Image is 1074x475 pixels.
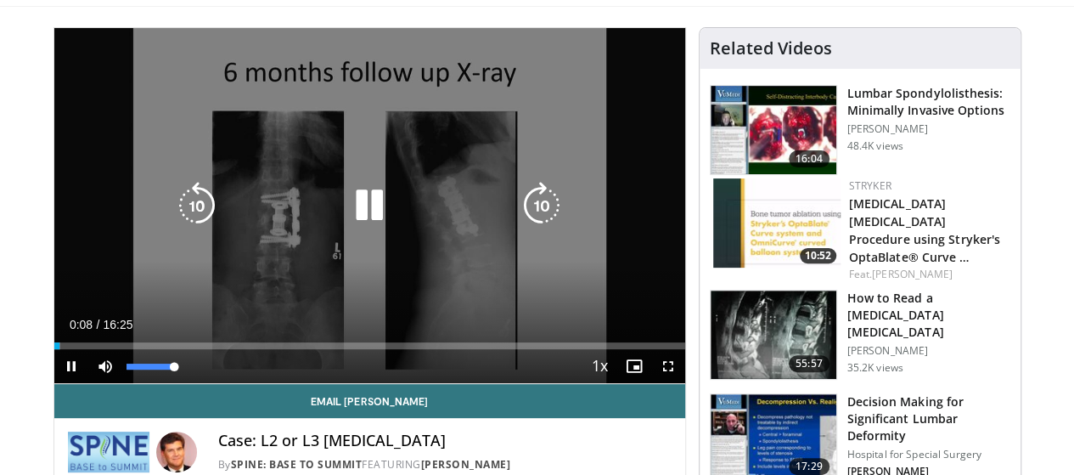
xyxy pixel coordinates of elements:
div: Progress Bar [54,342,685,349]
img: b47c832f-d84e-4c5d-8811-00369440eda2.150x105_q85_crop-smart_upscale.jpg [711,291,836,379]
span: 17:29 [789,458,829,475]
p: [PERSON_NAME] [847,344,1010,358]
a: 55:57 How to Read a [MEDICAL_DATA] [MEDICAL_DATA] [PERSON_NAME] 35.2K views [710,290,1010,380]
a: 10:52 [713,178,841,268]
p: 35.2K views [847,361,903,375]
a: Stryker [849,178,891,193]
button: Mute [88,349,122,383]
p: 48.4K views [847,139,903,153]
button: Pause [54,349,88,383]
div: By FEATURING [217,457,671,472]
img: 9f1438f7-b5aa-4a55-ab7b-c34f90e48e66.150x105_q85_crop-smart_upscale.jpg [711,86,836,174]
h4: Related Videos [710,38,832,59]
div: Volume Level [127,364,175,370]
h3: How to Read a [MEDICAL_DATA] [MEDICAL_DATA] [847,290,1010,341]
p: [PERSON_NAME] [847,122,1010,136]
span: 16:25 [103,318,132,331]
button: Enable picture-in-picture mode [617,349,651,383]
p: Hospital for Special Surgery [847,448,1010,461]
a: [PERSON_NAME] [872,267,953,281]
span: 0:08 [70,318,93,331]
img: 0f0d9d51-420c-42d6-ac87-8f76a25ca2f4.150x105_q85_crop-smart_upscale.jpg [713,178,841,268]
a: [MEDICAL_DATA] [MEDICAL_DATA] Procedure using Stryker's OptaBlate® Curve … [849,195,1001,265]
h3: Decision Making for Significant Lumbar Deformity [847,393,1010,444]
span: 16:04 [789,150,829,167]
button: Playback Rate [583,349,617,383]
a: [PERSON_NAME] [420,457,510,472]
a: 16:04 Lumbar Spondylolisthesis: Minimally Invasive Options [PERSON_NAME] 48.4K views [710,85,1010,175]
a: Spine: Base to Summit [230,457,362,472]
button: Fullscreen [651,349,685,383]
img: Spine: Base to Summit [68,432,150,472]
span: 55:57 [789,355,829,372]
h4: Case: L2 or L3 [MEDICAL_DATA] [217,432,671,450]
div: Feat. [849,267,1007,282]
span: 10:52 [800,248,836,263]
img: Avatar [156,432,197,472]
h3: Lumbar Spondylolisthesis: Minimally Invasive Options [847,85,1010,119]
span: / [97,318,100,331]
video-js: Video Player [54,28,685,384]
a: Email [PERSON_NAME] [54,384,685,418]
